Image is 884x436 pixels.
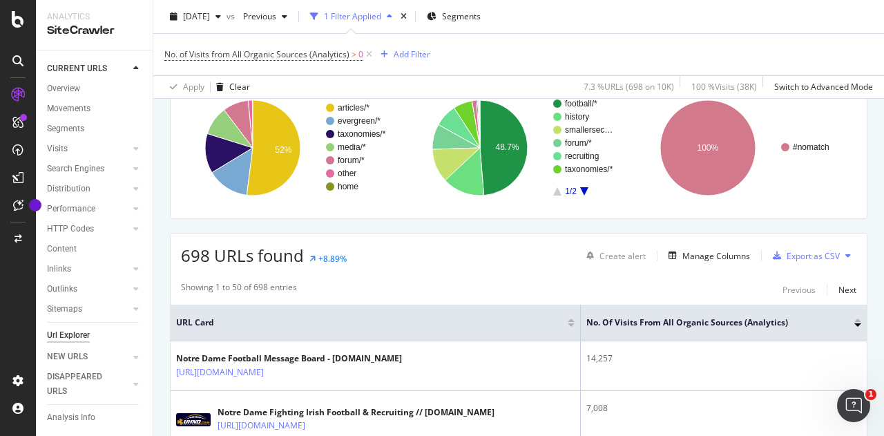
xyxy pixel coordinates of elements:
button: Add Filter [375,46,430,63]
div: SiteCrawler [47,23,142,39]
div: Movements [47,102,90,116]
div: HTTP Codes [47,222,94,236]
a: Analysis Info [47,410,143,425]
div: 100 % Visits ( 38K ) [691,81,757,93]
div: Analysis Info [47,410,95,425]
button: 1 Filter Applied [305,6,398,28]
text: 48.7% [496,142,519,152]
svg: A chart. [636,88,853,208]
div: times [398,10,410,23]
button: Apply [164,76,204,98]
div: Distribution [47,182,90,196]
div: Visits [47,142,68,156]
a: NEW URLS [47,350,129,364]
a: DISAPPEARED URLS [47,370,129,399]
text: 1/2 [565,187,577,196]
text: taxonomies/* [338,129,386,139]
text: articles/* [338,103,369,113]
div: NEW URLS [47,350,88,364]
span: vs [227,10,238,22]
span: 698 URLs found [181,244,304,267]
text: football/* [565,99,597,108]
a: Segments [47,122,143,136]
a: HTTP Codes [47,222,129,236]
span: > [352,48,356,60]
button: Segments [421,6,486,28]
a: Movements [47,102,143,116]
button: Clear [211,76,250,98]
a: CURRENT URLS [47,61,129,76]
a: Overview [47,82,143,96]
div: Notre Dame Football Message Board - [DOMAIN_NAME] [176,352,402,365]
button: Next [838,281,856,298]
a: Content [47,242,143,256]
text: smallersec… [565,125,613,135]
span: 2025 Aug. 18th [183,10,210,22]
a: [URL][DOMAIN_NAME] [176,366,264,379]
div: Switch to Advanced Mode [774,81,873,93]
div: Overview [47,82,80,96]
span: 0 [358,45,363,64]
text: home [338,182,358,191]
text: history [565,112,589,122]
a: [URL][DOMAIN_NAME] [218,419,305,433]
div: DISAPPEARED URLS [47,370,117,399]
div: CURRENT URLS [47,61,107,76]
span: URL Card [176,316,564,329]
div: Apply [183,81,204,93]
div: Manage Columns [682,250,750,262]
text: forum/* [338,155,365,165]
div: Add Filter [394,48,430,60]
text: taxonomies/* [565,164,613,174]
div: 7,008 [586,402,861,415]
text: 100% [697,143,718,153]
text: evergreen/* [338,116,381,126]
span: No. of Visits from All Organic Sources (Analytics) [164,48,349,60]
div: Content [47,242,77,256]
div: Outlinks [47,282,77,296]
text: #nomatch [793,142,829,152]
text: media/* [338,142,366,152]
div: Search Engines [47,162,104,176]
text: recruiting [565,151,599,161]
a: Sitemaps [47,302,129,316]
div: Clear [229,81,250,93]
button: Create alert [581,245,646,267]
button: [DATE] [164,6,227,28]
text: forum/* [565,138,592,148]
button: Previous [238,6,293,28]
div: Tooltip anchor [29,199,41,211]
a: Outlinks [47,282,129,296]
span: No. of Visits from All Organic Sources (Analytics) [586,316,834,329]
span: Segments [442,10,481,22]
svg: A chart. [408,88,625,208]
a: Performance [47,202,129,216]
a: Inlinks [47,262,129,276]
text: 52% [275,145,291,155]
div: Showing 1 to 50 of 698 entries [181,281,297,298]
a: Url Explorer [47,328,143,343]
div: 7.3 % URLs ( 698 on 10K ) [584,81,674,93]
a: Visits [47,142,129,156]
div: Export as CSV [787,250,840,262]
div: 1 Filter Applied [324,10,381,22]
button: Export as CSV [767,245,840,267]
div: Performance [47,202,95,216]
span: Previous [238,10,276,22]
div: Previous [782,284,816,296]
button: Manage Columns [663,247,750,264]
img: main image [176,413,211,426]
div: Sitemaps [47,302,82,316]
div: Next [838,284,856,296]
a: Search Engines [47,162,129,176]
button: Switch to Advanced Mode [769,76,873,98]
div: Inlinks [47,262,71,276]
button: Previous [782,281,816,298]
iframe: Intercom live chat [837,389,870,422]
div: 14,257 [586,352,861,365]
svg: A chart. [181,88,398,208]
a: Distribution [47,182,129,196]
div: Segments [47,122,84,136]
